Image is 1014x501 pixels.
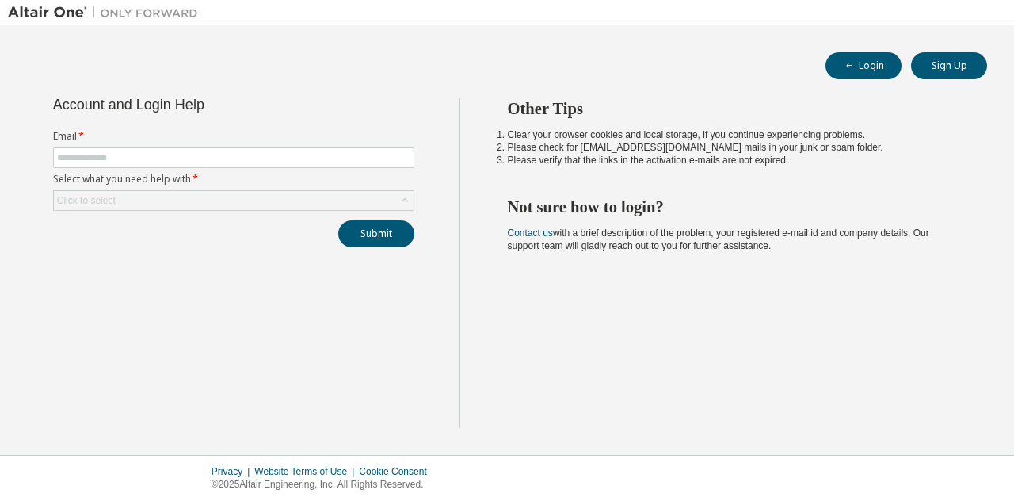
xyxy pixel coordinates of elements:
[508,98,959,119] h2: Other Tips
[911,52,987,79] button: Sign Up
[508,128,959,141] li: Clear your browser cookies and local storage, if you continue experiencing problems.
[508,228,929,251] span: with a brief description of the problem, your registered e-mail id and company details. Our suppo...
[53,98,342,111] div: Account and Login Help
[825,52,902,79] button: Login
[338,220,414,247] button: Submit
[508,154,959,166] li: Please verify that the links in the activation e-mails are not expired.
[508,228,553,239] a: Contact us
[54,191,414,210] div: Click to select
[53,130,414,143] label: Email
[508,197,959,217] h2: Not sure how to login?
[359,465,436,478] div: Cookie Consent
[53,173,414,185] label: Select what you need help with
[8,5,206,21] img: Altair One
[254,465,359,478] div: Website Terms of Use
[508,141,959,154] li: Please check for [EMAIL_ADDRESS][DOMAIN_NAME] mails in your junk or spam folder.
[57,194,116,207] div: Click to select
[212,478,436,491] p: © 2025 Altair Engineering, Inc. All Rights Reserved.
[212,465,254,478] div: Privacy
